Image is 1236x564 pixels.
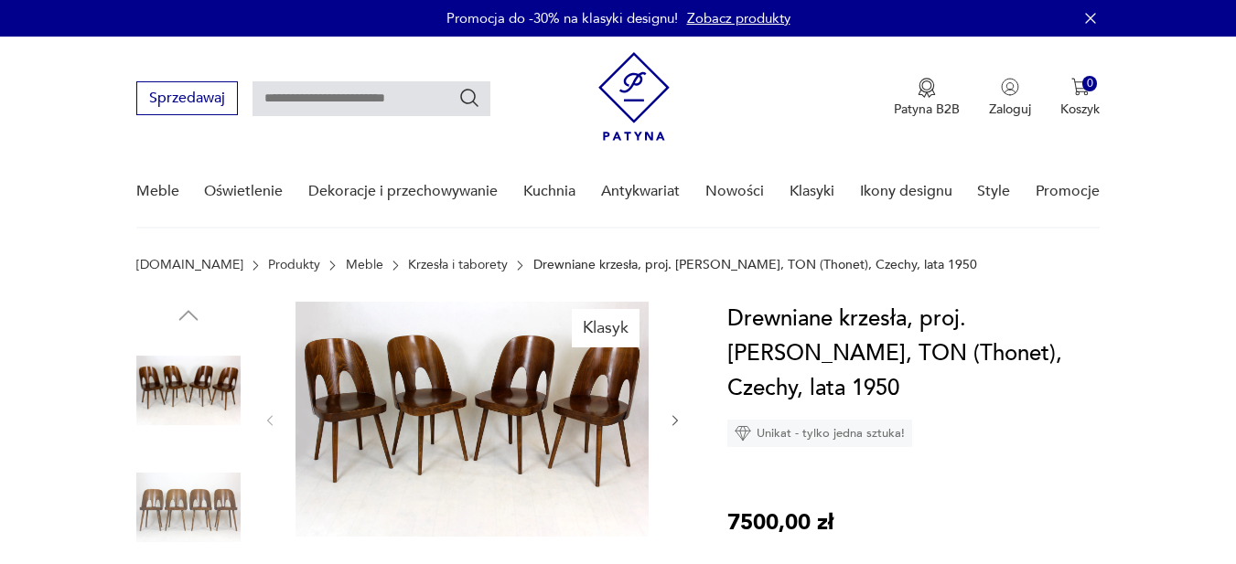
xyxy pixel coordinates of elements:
[296,302,649,537] img: Zdjęcie produktu Drewniane krzesła, proj. Oswald Haerdtl, TON (Thonet), Czechy, lata 1950
[136,455,241,559] img: Zdjęcie produktu Drewniane krzesła, proj. Oswald Haerdtl, TON (Thonet), Czechy, lata 1950
[1060,101,1100,118] p: Koszyk
[1001,78,1019,96] img: Ikonka użytkownika
[136,338,241,442] img: Zdjęcie produktu Drewniane krzesła, proj. Oswald Haerdtl, TON (Thonet), Czechy, lata 1950
[727,505,833,540] p: 7500,00 zł
[727,420,912,447] div: Unikat - tylko jedna sztuka!
[346,258,383,272] a: Meble
[523,156,575,227] a: Kuchnia
[705,156,764,227] a: Nowości
[790,156,834,227] a: Klasyki
[727,302,1113,406] h1: Drewniane krzesła, proj. [PERSON_NAME], TON (Thonet), Czechy, lata 1950
[601,156,680,227] a: Antykwariat
[572,309,639,347] div: Klasyk
[1060,78,1100,118] button: 0Koszyk
[894,78,960,118] a: Ikona medaluPatyna B2B
[136,93,238,106] a: Sprzedawaj
[989,101,1031,118] p: Zaloguj
[446,9,678,27] p: Promocja do -30% na klasyki designu!
[1036,156,1100,227] a: Promocje
[533,258,977,272] p: Drewniane krzesła, proj. [PERSON_NAME], TON (Thonet), Czechy, lata 1950
[1071,78,1090,96] img: Ikona koszyka
[204,156,283,227] a: Oświetlenie
[136,258,243,272] a: [DOMAIN_NAME]
[268,258,320,272] a: Produkty
[735,425,751,442] img: Ikona diamentu
[136,156,179,227] a: Meble
[894,78,960,118] button: Patyna B2B
[136,81,238,115] button: Sprzedawaj
[308,156,498,227] a: Dekoracje i przechowywanie
[918,78,936,98] img: Ikona medalu
[977,156,1010,227] a: Style
[687,9,790,27] a: Zobacz produkty
[458,87,480,109] button: Szukaj
[1082,76,1098,91] div: 0
[894,101,960,118] p: Patyna B2B
[598,52,670,141] img: Patyna - sklep z meblami i dekoracjami vintage
[408,258,508,272] a: Krzesła i taborety
[860,156,952,227] a: Ikony designu
[989,78,1031,118] button: Zaloguj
